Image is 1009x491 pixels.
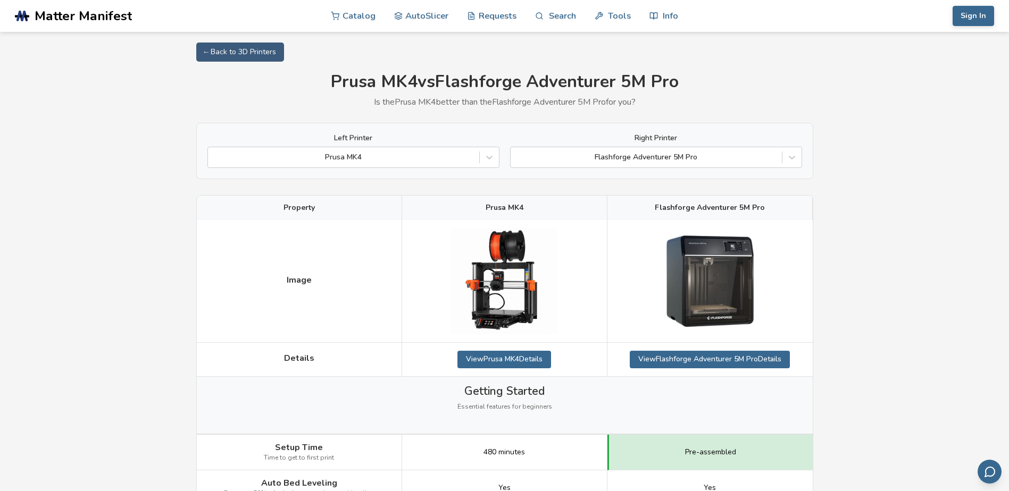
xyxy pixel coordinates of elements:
span: Pre-assembled [685,448,736,456]
span: Matter Manifest [35,9,132,23]
input: Flashforge Adventurer 5M Pro [516,153,518,162]
img: Prusa MK4 [451,228,557,334]
input: Prusa MK4 [213,153,215,162]
span: Auto Bed Leveling [261,478,337,488]
h1: Prusa MK4 vs Flashforge Adventurer 5M Pro [196,72,813,92]
label: Left Printer [207,134,499,142]
span: Property [283,204,315,212]
span: Prusa MK4 [486,204,523,212]
img: Flashforge Adventurer 5M Pro [657,228,763,334]
a: ← Back to 3D Printers [196,43,284,62]
span: Essential features for beginners [457,403,552,411]
a: ViewFlashforge Adventurer 5M ProDetails [630,351,790,368]
label: Right Printer [510,134,802,142]
span: Details [284,353,314,363]
span: Getting Started [464,385,545,397]
p: Is the Prusa MK4 better than the Flashforge Adventurer 5M Pro for you? [196,97,813,107]
button: Send feedback via email [978,460,1002,484]
span: Flashforge Adventurer 5M Pro [655,204,765,212]
button: Sign In [953,6,994,26]
span: Setup Time [275,443,323,452]
span: Time to get to first print [264,454,334,462]
span: Image [287,275,312,285]
a: ViewPrusa MK4Details [457,351,551,368]
span: 480 minutes [483,448,525,456]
